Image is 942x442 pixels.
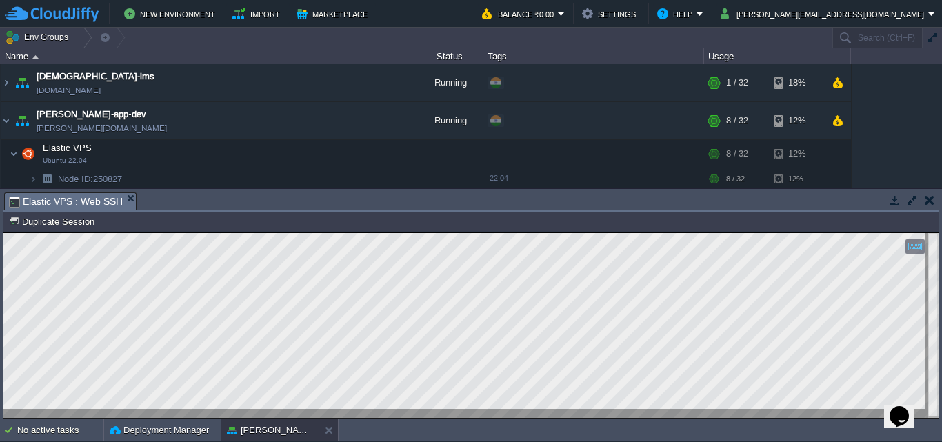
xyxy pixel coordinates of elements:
[37,108,146,121] a: [PERSON_NAME]-app-dev
[657,6,697,22] button: Help
[414,64,483,101] div: Running
[726,168,745,190] div: 8 / 32
[32,55,39,59] img: AMDAwAAAACH5BAEAAAAALAAAAAABAAEAAAICRAEAOw==
[10,140,18,168] img: AMDAwAAAACH5BAEAAAAALAAAAAABAAEAAAICRAEAOw==
[37,83,101,97] a: [DOMAIN_NAME]
[12,64,32,101] img: AMDAwAAAACH5BAEAAAAALAAAAAABAAEAAAICRAEAOw==
[484,48,703,64] div: Tags
[1,64,12,101] img: AMDAwAAAACH5BAEAAAAALAAAAAABAAEAAAICRAEAOw==
[124,6,219,22] button: New Environment
[490,174,508,182] span: 22.04
[415,48,483,64] div: Status
[9,193,123,210] span: Elastic VPS : Web SSH
[726,140,748,168] div: 8 / 32
[8,215,99,228] button: Duplicate Session
[726,102,748,139] div: 8 / 32
[414,102,483,139] div: Running
[774,140,819,168] div: 12%
[705,48,850,64] div: Usage
[227,423,314,437] button: [PERSON_NAME]-app-dev
[1,48,414,64] div: Name
[41,143,94,153] a: Elastic VPSUbuntu 22.04
[582,6,640,22] button: Settings
[721,6,928,22] button: [PERSON_NAME][EMAIL_ADDRESS][DOMAIN_NAME]
[43,157,87,165] span: Ubuntu 22.04
[12,102,32,139] img: AMDAwAAAACH5BAEAAAAALAAAAAABAAEAAAICRAEAOw==
[297,6,372,22] button: Marketplace
[19,140,38,168] img: AMDAwAAAACH5BAEAAAAALAAAAAABAAEAAAICRAEAOw==
[774,102,819,139] div: 12%
[774,64,819,101] div: 18%
[41,142,94,154] span: Elastic VPS
[232,6,284,22] button: Import
[37,121,167,135] a: [PERSON_NAME][DOMAIN_NAME]
[884,387,928,428] iframe: chat widget
[1,102,12,139] img: AMDAwAAAACH5BAEAAAAALAAAAAABAAEAAAICRAEAOw==
[5,28,73,47] button: Env Groups
[37,168,57,190] img: AMDAwAAAACH5BAEAAAAALAAAAAABAAEAAAICRAEAOw==
[57,173,124,185] a: Node ID:250827
[37,70,154,83] a: [DEMOGRAPHIC_DATA]-lms
[774,168,819,190] div: 12%
[5,6,99,23] img: CloudJiffy
[57,173,124,185] span: 250827
[29,168,37,190] img: AMDAwAAAACH5BAEAAAAALAAAAAABAAEAAAICRAEAOw==
[17,419,103,441] div: No active tasks
[482,6,558,22] button: Balance ₹0.00
[726,64,748,101] div: 1 / 32
[58,174,93,184] span: Node ID:
[110,423,209,437] button: Deployment Manager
